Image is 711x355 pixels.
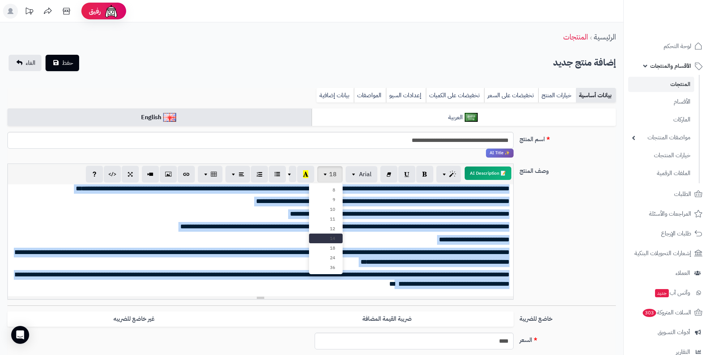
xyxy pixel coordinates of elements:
[563,31,588,42] a: المنتجات
[634,248,691,259] span: إشعارات التحويلات البنكية
[309,185,343,195] a: 8
[649,209,691,219] span: المراجعات والأسئلة
[426,88,484,103] a: تخفيضات على الكميات
[628,94,694,110] a: الأقسام
[465,167,511,180] button: 📝 AI Description
[628,130,694,146] a: مواصفات المنتجات
[354,88,386,103] a: المواصفات
[628,112,694,128] a: الماركات
[309,263,343,272] a: 36
[7,108,312,127] a: English
[386,88,426,103] a: إعدادات السيو
[676,268,690,278] span: العملاء
[628,284,707,302] a: وآتس آبجديد
[465,113,478,122] img: العربية
[628,165,694,181] a: الملفات الرقمية
[642,307,691,318] span: السلات المتروكة
[628,205,707,223] a: المراجعات والأسئلة
[628,77,694,92] a: المنتجات
[553,55,616,70] h2: إضافة منتج جديد
[484,88,538,103] a: تخفيضات على السعر
[517,164,619,175] label: وصف المنتج
[628,225,707,243] a: طلبات الإرجاع
[309,224,343,234] a: 12
[261,311,514,327] label: ضريبة القيمة المضافة
[594,31,616,42] a: الرئيسية
[517,333,619,345] label: السعر
[309,205,343,214] a: 10
[628,304,707,321] a: السلات المتروكة303
[576,88,616,103] a: بيانات أساسية
[163,113,176,122] img: English
[359,170,371,179] span: Arial
[309,234,343,243] a: 14
[658,327,690,337] span: أدوات التسويق
[517,132,619,144] label: اسم المنتج
[661,228,691,239] span: طلبات الإرجاع
[628,185,707,203] a: الطلبات
[46,55,79,71] button: حفظ
[309,243,343,253] a: 18
[11,326,29,344] div: Open Intercom Messenger
[316,88,354,103] a: بيانات إضافية
[654,288,690,298] span: وآتس آب
[312,108,616,127] a: العربية
[309,214,343,224] a: 11
[664,41,691,51] span: لوحة التحكم
[26,58,35,67] span: الغاء
[62,58,73,67] span: حفظ
[628,148,694,164] a: خيارات المنتجات
[309,195,343,205] a: 9
[309,253,343,263] a: 24
[7,311,261,327] label: غير خاضع للضريبه
[628,323,707,341] a: أدوات التسويق
[628,244,707,262] a: إشعارات التحويلات البنكية
[642,308,657,317] span: 303
[517,311,619,323] label: خاضع للضريبة
[674,189,691,199] span: الطلبات
[346,166,377,183] button: Arial
[538,88,576,103] a: خيارات المنتج
[650,61,691,71] span: الأقسام والمنتجات
[329,170,337,179] span: 18
[317,166,343,183] button: 18
[486,149,514,158] span: انقر لاستخدام رفيقك الذكي
[655,289,669,297] span: جديد
[104,4,119,19] img: ai-face.png
[628,264,707,282] a: العملاء
[628,37,707,55] a: لوحة التحكم
[9,55,41,71] a: الغاء
[89,7,101,16] span: رفيق
[20,4,38,20] a: تحديثات المنصة
[660,6,704,21] img: logo-2.png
